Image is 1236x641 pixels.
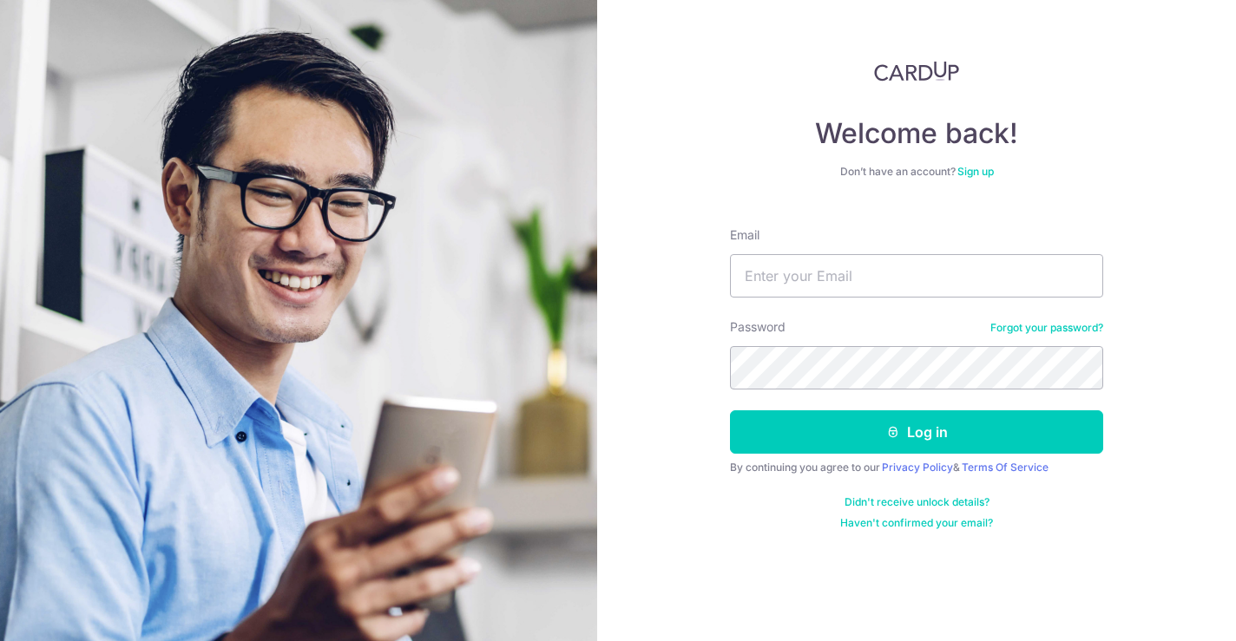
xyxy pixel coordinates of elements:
[730,318,786,336] label: Password
[840,516,993,530] a: Haven't confirmed your email?
[730,461,1103,474] div: By continuing you agree to our &
[730,165,1103,179] div: Don’t have an account?
[730,116,1103,151] h4: Welcome back!
[882,461,953,474] a: Privacy Policy
[957,165,994,178] a: Sign up
[730,254,1103,298] input: Enter your Email
[990,321,1103,335] a: Forgot your password?
[874,61,959,82] img: CardUp Logo
[730,410,1103,454] button: Log in
[845,495,989,509] a: Didn't receive unlock details?
[962,461,1049,474] a: Terms Of Service
[730,226,759,244] label: Email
